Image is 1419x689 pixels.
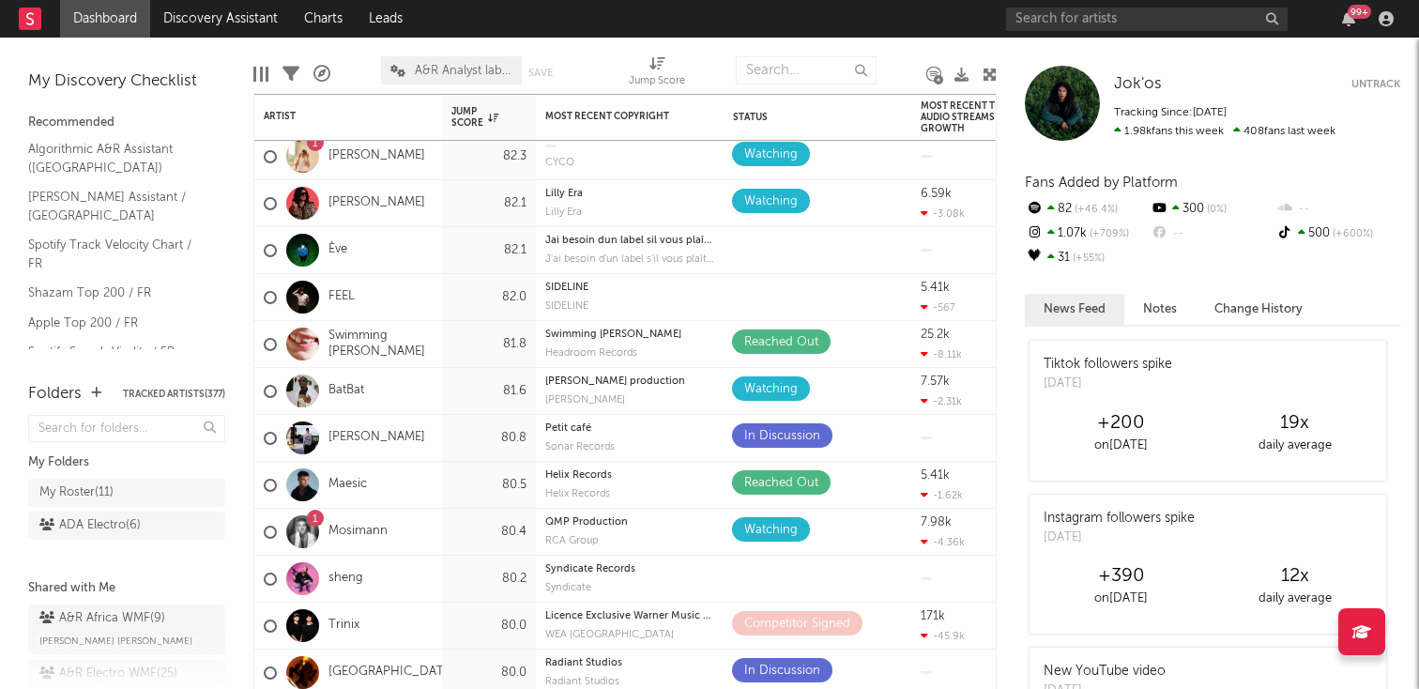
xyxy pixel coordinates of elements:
[545,470,714,481] div: Helix Records
[545,442,714,452] div: label: Sonar Records
[328,289,355,305] a: FEEL
[545,158,714,168] div: label: CYCO
[451,239,526,262] div: 82.1
[921,207,965,220] div: -3.08k
[545,189,714,199] div: copyright: Lilly Era
[1025,294,1124,325] button: News Feed
[921,630,965,642] div: -45.9k
[1208,435,1381,457] div: daily average
[545,489,714,499] div: label: Helix Records
[545,348,714,359] div: label: Headroom Records
[545,611,714,621] div: Licence Exclusive Warner Music France
[451,286,526,309] div: 82.0
[451,145,526,168] div: 82.3
[545,189,714,199] div: Lilly Era
[921,516,952,528] div: 7.98k
[545,254,714,265] div: label: J'ai besoin d'un label s'il vous plaît production
[1070,253,1105,264] span: +55 %
[744,660,820,682] div: In Discussion
[1124,294,1196,325] button: Notes
[1044,375,1172,393] div: [DATE]
[328,477,367,493] a: Maesic
[545,329,714,340] div: Swimming [PERSON_NAME]
[253,47,268,101] div: Edit Columns
[28,70,225,93] div: My Discovery Checklist
[451,192,526,215] div: 82.1
[1034,565,1208,588] div: +390
[744,191,798,213] div: Watching
[415,65,512,77] span: A&R Analyst labels
[744,425,820,448] div: In Discussion
[545,207,714,218] div: label: Lilly Era
[921,395,962,407] div: -2.31k
[264,111,404,122] div: Artist
[545,301,714,312] div: label: SIDELINE
[28,283,206,303] a: Shazam Top 200 / FR
[736,56,877,84] input: Search...
[1087,229,1129,239] span: +709 %
[545,564,714,574] div: Syndicate Records
[545,236,714,246] div: Jai besoin dun label sil vous plaît production
[545,395,714,406] div: label: SLIMAK
[545,517,714,528] div: copyright: QMP Production
[28,479,225,507] a: My Roster(11)
[921,100,1061,134] div: Most Recent Track Global Audio Streams Daily Growth
[1150,222,1274,246] div: --
[1114,75,1162,94] a: Jok'os
[451,380,526,403] div: 81.6
[545,677,714,687] div: label: Radiant Studios
[545,348,714,359] div: Headroom Records
[744,613,850,635] div: Competitor Signed
[545,423,714,434] div: copyright: Petit café
[1006,8,1288,31] input: Search for artists
[545,489,714,499] div: Helix Records
[629,70,685,93] div: Jump Score
[545,329,714,340] div: copyright: Swimming Paul
[28,605,225,655] a: A&R Africa WMF(9)[PERSON_NAME] [PERSON_NAME]
[1208,412,1381,435] div: 19 x
[545,630,714,640] div: label: WEA France
[28,139,206,177] a: Algorithmic A&R Assistant ([GEOGRAPHIC_DATA])
[545,423,714,434] div: Petit café
[328,242,347,258] a: Ève
[1330,229,1373,239] span: +600 %
[1348,5,1371,19] div: 99 +
[451,568,526,590] div: 80.2
[545,442,714,452] div: Sonar Records
[1034,412,1208,435] div: +200
[1044,528,1195,547] div: [DATE]
[1208,588,1381,610] div: daily average
[545,583,714,593] div: label: Syndicate
[921,301,955,314] div: -567
[1275,197,1400,222] div: --
[1025,222,1150,246] div: 1.07k
[545,536,714,546] div: RCA Group
[1114,126,1224,137] span: 1.98k fans this week
[545,301,714,312] div: SIDELINE
[545,677,714,687] div: Radiant Studios
[451,662,526,684] div: 80.0
[28,235,206,273] a: Spotify Track Velocity Chart / FR
[545,395,714,406] div: [PERSON_NAME]
[545,630,714,640] div: WEA [GEOGRAPHIC_DATA]
[1044,355,1172,375] div: Tiktok followers spike
[451,521,526,544] div: 80.4
[28,452,225,474] div: My Folders
[28,577,225,600] div: Shared with Me
[1034,588,1208,610] div: on [DATE]
[39,514,141,537] div: ADA Electro ( 6 )
[545,145,714,147] div: copyright:
[28,415,225,442] input: Search for folders...
[1196,294,1321,325] button: Change History
[328,329,433,360] a: Swimming [PERSON_NAME]
[545,536,714,546] div: label: RCA Group
[313,47,330,101] div: A&R Pipeline
[28,512,225,540] a: ADA Electro(6)
[545,283,714,293] div: SIDELINE
[629,47,685,101] div: Jump Score
[744,144,798,166] div: Watching
[328,665,455,681] a: [GEOGRAPHIC_DATA]
[39,607,165,630] div: A&R Africa WMF ( 9 )
[528,68,553,78] button: Save
[545,283,714,293] div: copyright: SIDELINE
